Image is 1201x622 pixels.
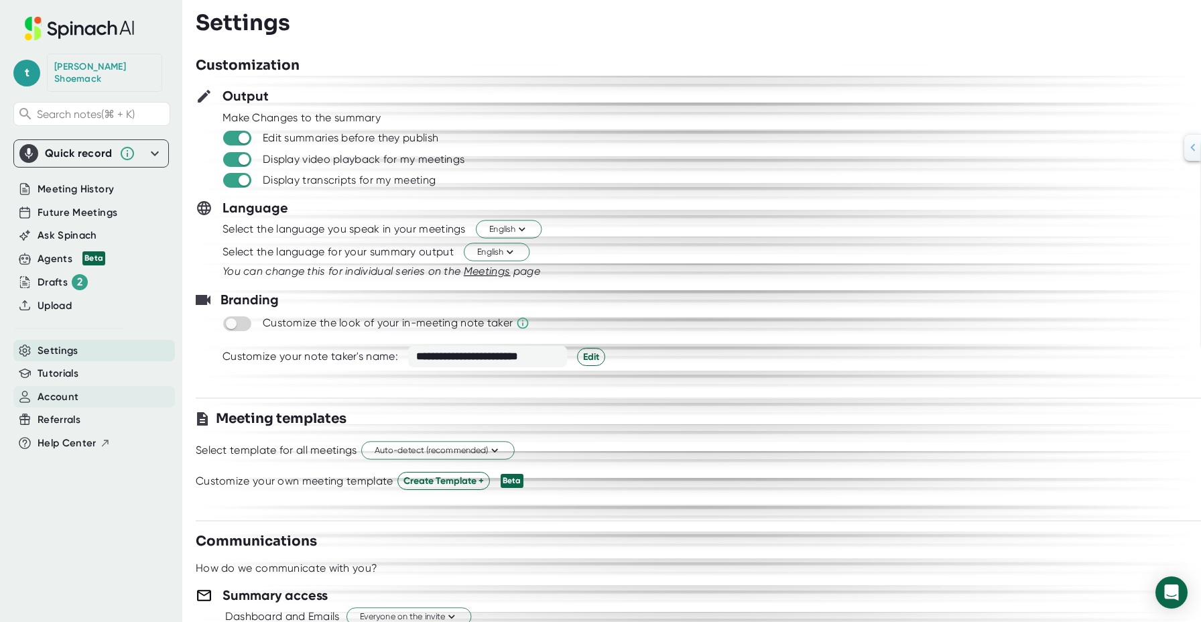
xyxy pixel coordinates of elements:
[263,316,513,330] div: Customize the look of your in-meeting note taker
[72,274,88,290] div: 2
[464,265,511,277] span: Meetings
[223,223,466,236] div: Select the language you speak in your meetings
[37,108,135,121] span: Search notes (⌘ + K)
[577,348,605,366] button: Edit
[45,147,113,160] div: Quick record
[38,343,78,359] button: Settings
[38,412,80,428] button: Referrals
[1155,576,1188,609] div: Open Intercom Messenger
[38,298,72,314] button: Upload
[403,474,484,488] span: Create Template +
[196,532,317,552] h3: Communications
[263,153,464,166] div: Display video playback for my meetings
[263,174,436,187] div: Display transcripts for my meeting
[476,221,542,239] button: English
[38,251,105,267] button: Agents Beta
[82,251,105,265] div: Beta
[223,86,269,106] h3: Output
[13,60,40,86] span: t
[583,350,599,364] span: Edit
[216,409,346,429] h3: Meeting templates
[38,182,114,197] button: Meeting History
[196,10,290,36] h3: Settings
[375,444,501,457] span: Auto-detect (recommended)
[196,444,357,457] div: Select template for all meetings
[38,366,78,381] button: Tutorials
[38,274,88,290] div: Drafts
[223,265,540,277] i: You can change this for individual series on the page
[464,263,511,279] button: Meetings
[38,228,97,243] button: Ask Spinach
[464,243,529,261] button: English
[397,472,490,490] button: Create Template +
[196,56,300,76] h3: Customization
[477,246,516,259] span: English
[489,223,528,236] span: English
[361,442,515,460] button: Auto-detect (recommended)
[223,198,288,218] h3: Language
[38,274,88,290] button: Drafts 2
[223,245,454,259] div: Select the language for your summary output
[38,389,78,405] button: Account
[223,585,328,605] h3: Summary access
[501,474,523,488] div: Beta
[223,350,398,363] div: Customize your note taker's name:
[38,436,111,451] button: Help Center
[263,131,438,145] div: Edit summaries before they publish
[196,475,393,488] div: Customize your own meeting template
[38,205,117,221] button: Future Meetings
[19,140,163,167] div: Quick record
[196,562,377,575] div: How do we communicate with you?
[223,111,1201,125] div: Make Changes to the summary
[38,251,105,267] div: Agents
[54,61,155,84] div: Todd Shoemack
[220,290,279,310] h3: Branding
[38,436,97,451] span: Help Center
